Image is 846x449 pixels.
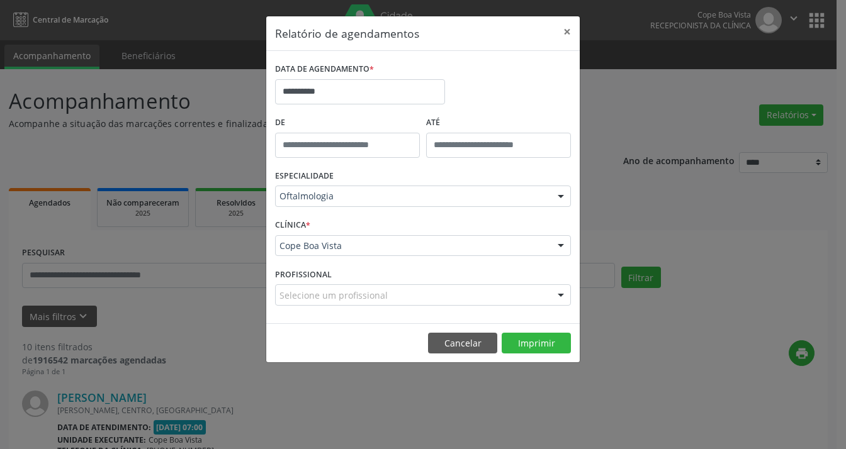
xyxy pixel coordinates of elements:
label: De [275,113,420,133]
h5: Relatório de agendamentos [275,25,419,42]
span: Oftalmologia [279,190,545,202]
button: Close [555,16,580,47]
button: Cancelar [428,333,497,354]
label: PROFISSIONAL [275,265,332,284]
label: DATA DE AGENDAMENTO [275,60,374,79]
label: ATÉ [426,113,571,133]
label: CLÍNICA [275,216,310,235]
label: ESPECIALIDADE [275,167,334,186]
span: Selecione um profissional [279,289,388,302]
span: Cope Boa Vista [279,240,545,252]
button: Imprimir [502,333,571,354]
